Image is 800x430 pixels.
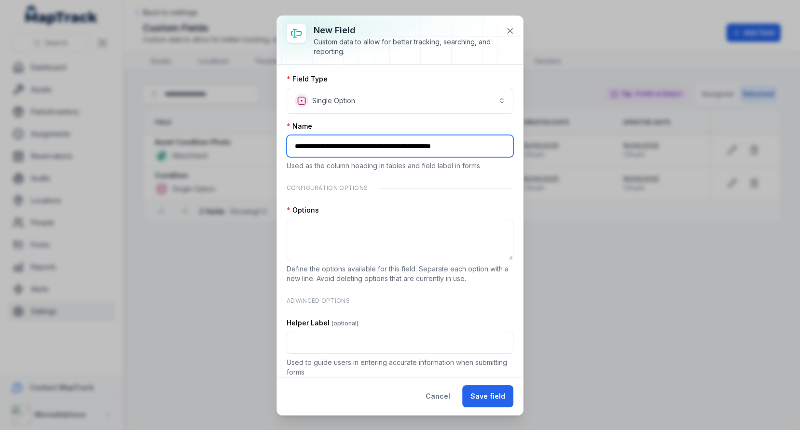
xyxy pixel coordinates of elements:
[287,205,319,215] label: Options
[287,74,328,84] label: Field Type
[287,88,513,114] button: Single Option
[462,385,513,407] button: Save field
[287,332,513,354] input: :rdg:-form-item-label
[314,24,498,37] h3: New field
[287,264,513,283] p: Define the options available for this field. Separate each option with a new line. Avoid deleting...
[314,37,498,56] div: Custom data to allow for better tracking, searching, and reporting.
[287,121,312,131] label: Name
[417,385,458,407] button: Cancel
[287,291,513,310] div: Advanced Options
[287,318,359,328] label: Helper Label
[287,178,513,198] div: Configuration Options
[287,161,513,171] p: Used as the column heading in tables and field label in forms
[287,358,513,377] p: Used to guide users in entering accurate information when submitting forms
[287,219,513,260] textarea: :rdf:-form-item-label
[287,135,513,157] input: :rde:-form-item-label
